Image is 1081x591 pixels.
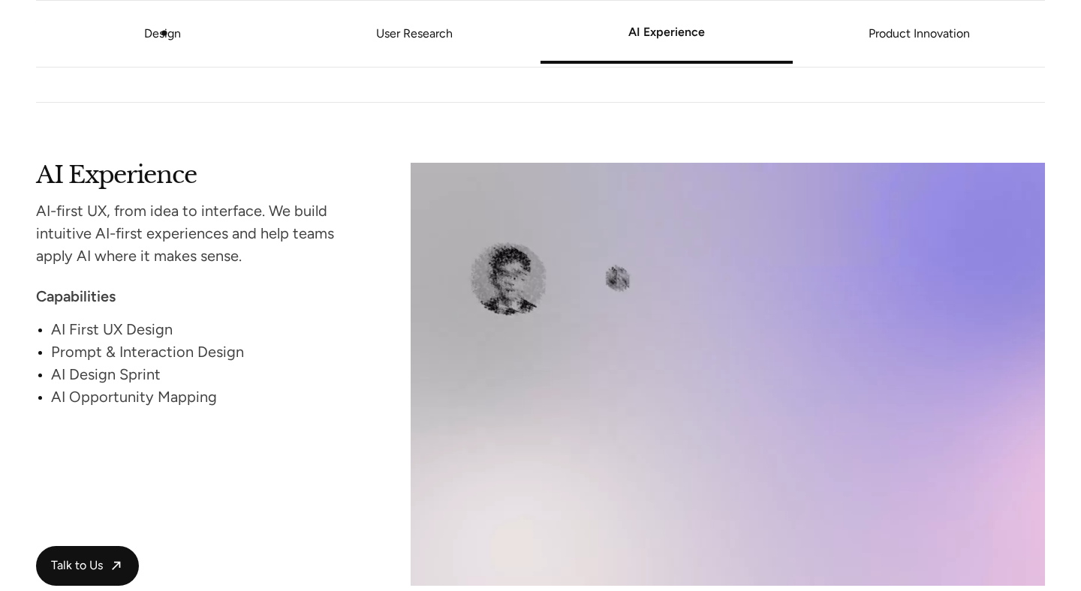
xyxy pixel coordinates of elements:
[36,546,139,586] a: Talk to Us
[51,558,103,574] span: Talk to Us
[36,199,354,267] div: AI-first UX, from idea to interface. We build intuitive AI-first experiences and help teams apply...
[51,340,354,363] div: Prompt & Interaction Design
[51,385,354,408] div: AI Opportunity Mapping
[51,318,354,340] div: AI First UX Design
[144,26,181,40] a: Design
[288,29,540,38] a: User Research
[51,363,354,385] div: AI Design Sprint
[793,29,1045,38] a: Product Innovation
[36,285,354,307] div: Capabilities
[540,28,793,37] a: AI Experience
[36,163,354,183] h2: AI Experience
